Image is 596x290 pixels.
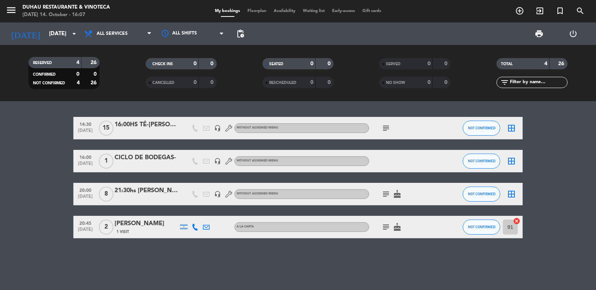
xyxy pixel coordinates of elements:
i: menu [6,4,17,16]
div: [DATE] 14. October - 16:07 [22,11,110,19]
span: NO SHOW [386,81,405,85]
span: SERVED [386,62,401,66]
span: Without assigned menu [237,126,278,129]
span: pending_actions [236,29,245,38]
span: [DATE] [76,227,95,236]
span: NOT CONFIRMED [468,225,495,229]
i: cake [393,223,402,232]
button: menu [6,4,17,18]
strong: 0 [428,80,431,85]
i: cake [393,190,402,199]
strong: 4 [76,60,79,65]
i: border_all [507,190,516,199]
span: 20:00 [76,185,95,194]
strong: 0 [76,72,79,77]
span: 20:45 [76,218,95,227]
strong: 0 [428,61,431,66]
strong: 26 [91,80,98,85]
i: arrow_drop_down [70,29,79,38]
span: Without assigned menu [237,159,278,162]
div: Duhau Restaurante & Vinoteca [22,4,110,11]
i: search [576,6,585,15]
span: [DATE] [76,194,95,203]
span: Availability [270,9,299,13]
i: add_circle_outline [515,6,524,15]
i: cancel [513,217,520,225]
span: 1 [99,154,113,169]
strong: 0 [210,80,215,85]
span: RESERVED [33,61,52,65]
strong: 26 [558,61,566,66]
span: NOT CONFIRMED [468,192,495,196]
span: 8 [99,187,113,202]
span: Without assigned menu [237,192,278,195]
span: RESCHEDULED [269,81,297,85]
span: A LA CARTA [237,225,254,228]
strong: 0 [310,61,313,66]
span: CHECK INS [152,62,173,66]
i: turned_in_not [556,6,565,15]
span: print [535,29,544,38]
strong: 0 [194,80,197,85]
strong: 0 [194,61,197,66]
span: 2 [99,220,113,235]
strong: 4 [544,61,547,66]
span: 14:30 [76,120,95,128]
i: subject [381,223,390,232]
strong: 0 [310,80,313,85]
span: All services [97,31,128,36]
input: Filter by name... [509,78,567,87]
span: Gift cards [359,9,385,13]
i: border_all [507,157,516,166]
i: filter_list [500,78,509,87]
span: NOT CONFIRMED [33,81,65,85]
div: 21:30hs [PERSON_NAME] [115,186,178,196]
strong: 0 [328,61,332,66]
span: My bookings [211,9,244,13]
i: [DATE] [6,25,45,42]
div: 16:00HS TÉ-[PERSON_NAME] [115,120,178,130]
strong: 0 [210,61,215,66]
button: NOT CONFIRMED [463,154,500,169]
i: border_all [507,124,516,133]
strong: 4 [77,80,80,85]
span: 16:00 [76,152,95,161]
button: NOT CONFIRMED [463,220,500,235]
strong: 0 [328,80,332,85]
div: [PERSON_NAME] [115,219,178,229]
strong: 0 [444,80,449,85]
span: 15 [99,121,113,136]
i: headset_mic [214,158,221,164]
div: CICLO DE BODEGAS- [115,153,178,163]
span: TOTAL [501,62,513,66]
div: LOG OUT [556,22,591,45]
i: subject [381,124,390,133]
span: CONFIRMED [33,73,56,76]
span: Early-access [328,9,359,13]
i: headset_mic [214,191,221,197]
span: [DATE] [76,161,95,170]
span: Floorplan [244,9,270,13]
span: 1 Visit [116,229,129,235]
span: SEATED [269,62,283,66]
span: NOT CONFIRMED [468,126,495,130]
strong: 0 [94,72,98,77]
span: CANCELLED [152,81,174,85]
i: power_settings_new [569,29,578,38]
strong: 26 [91,60,98,65]
strong: 0 [444,61,449,66]
span: Waiting list [299,9,328,13]
button: NOT CONFIRMED [463,187,500,202]
i: exit_to_app [535,6,544,15]
i: headset_mic [214,125,221,132]
i: subject [381,190,390,199]
span: [DATE] [76,128,95,137]
button: NOT CONFIRMED [463,121,500,136]
span: NOT CONFIRMED [468,159,495,163]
